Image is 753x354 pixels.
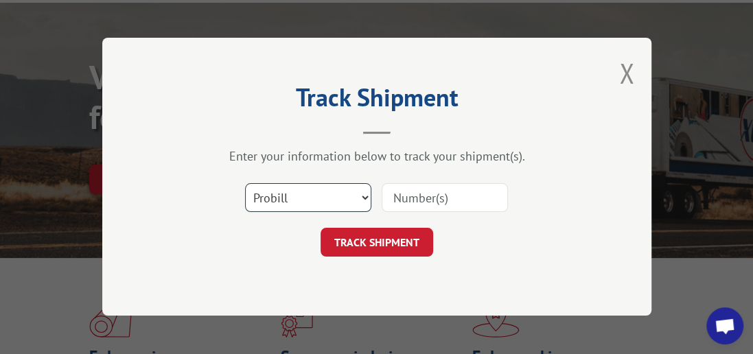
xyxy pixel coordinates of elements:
[171,88,583,114] h2: Track Shipment
[706,307,743,344] div: Open chat
[171,149,583,165] div: Enter your information below to track your shipment(s).
[321,228,433,257] button: TRACK SHIPMENT
[382,184,508,213] input: Number(s)
[619,55,634,91] button: Close modal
